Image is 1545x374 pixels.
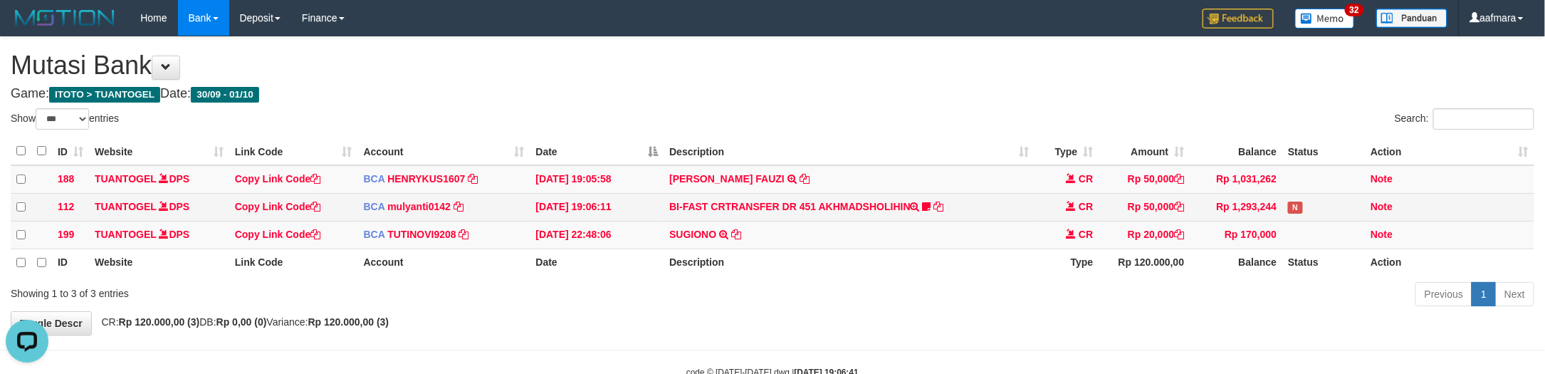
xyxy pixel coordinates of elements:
th: Date [530,249,664,276]
a: Copy Link Code [235,201,321,212]
span: BCA [364,229,385,240]
th: Description [664,249,1035,276]
a: Copy TUTINOVI9208 to clipboard [459,229,469,240]
th: Link Code: activate to sort column ascending [229,137,358,165]
td: Rp 50,000 [1099,193,1190,221]
a: HENRYKUS1607 [387,173,465,185]
th: Action [1365,249,1534,276]
a: Copy SUGIONO to clipboard [731,229,741,240]
img: panduan.png [1376,9,1447,28]
a: TUANTOGEL [95,229,157,240]
td: [DATE] 19:05:58 [530,165,664,194]
td: BI-FAST CRTRANSFER DR 451 AKHMADSHOLIHIN [664,193,1035,221]
th: Status [1282,249,1365,276]
span: 112 [58,201,74,212]
th: Website [89,249,229,276]
a: Toggle Descr [11,311,92,336]
a: mulyanti0142 [387,201,451,212]
a: Copy BI-FAST CRTRANSFER DR 451 AKHMADSHOLIHIN to clipboard [934,201,944,212]
h1: Mutasi Bank [11,51,1534,80]
th: Website: activate to sort column ascending [89,137,229,165]
a: [PERSON_NAME] FAUZI [669,173,785,185]
td: DPS [89,221,229,249]
span: BCA [364,201,385,212]
th: Status [1282,137,1365,165]
a: TUTINOVI9208 [387,229,456,240]
th: Amount: activate to sort column ascending [1099,137,1190,165]
th: Rp 120.000,00 [1099,249,1190,276]
a: Copy Rp 20,000 to clipboard [1174,229,1184,240]
a: Copy Rp 50,000 to clipboard [1174,201,1184,212]
a: Next [1495,282,1534,306]
span: 188 [58,173,74,185]
a: TUANTOGEL [95,173,157,185]
th: Action: activate to sort column ascending [1365,137,1534,165]
td: DPS [89,165,229,194]
th: Balance [1190,137,1282,165]
th: ID [52,249,89,276]
th: Account [358,249,530,276]
img: MOTION_logo.png [11,7,119,28]
th: Description: activate to sort column ascending [664,137,1035,165]
a: Copy Link Code [235,229,321,240]
th: Balance [1190,249,1282,276]
span: CR [1079,201,1093,212]
a: Copy Link Code [235,173,321,185]
button: Open LiveChat chat widget [6,6,48,48]
span: Has Note [1288,202,1302,214]
a: Note [1371,173,1393,185]
strong: Rp 120.000,00 (3) [119,316,200,328]
td: Rp 50,000 [1099,165,1190,194]
td: Rp 1,031,262 [1190,165,1282,194]
td: Rp 170,000 [1190,221,1282,249]
a: SUGIONO [669,229,716,240]
td: [DATE] 19:06:11 [530,193,664,221]
img: Button%20Memo.svg [1295,9,1355,28]
th: ID: activate to sort column ascending [52,137,89,165]
a: 1 [1472,282,1496,306]
th: Link Code [229,249,358,276]
th: Date: activate to sort column descending [530,137,664,165]
select: Showentries [36,108,89,130]
a: Copy Rp 50,000 to clipboard [1174,173,1184,185]
span: ITOTO > TUANTOGEL [49,87,160,103]
a: Copy REZA LUTHFI FAUZI to clipboard [800,173,810,185]
a: Note [1371,229,1393,240]
span: CR [1079,229,1093,240]
input: Search: [1433,108,1534,130]
td: Rp 20,000 [1099,221,1190,249]
span: BCA [364,173,385,185]
a: TUANTOGEL [95,201,157,212]
th: Type: activate to sort column ascending [1035,137,1099,165]
label: Show entries [11,108,119,130]
td: Rp 1,293,244 [1190,193,1282,221]
th: Account: activate to sort column ascending [358,137,530,165]
span: 199 [58,229,74,240]
span: CR: DB: Variance: [95,316,389,328]
a: Copy HENRYKUS1607 to clipboard [468,173,478,185]
a: Copy mulyanti0142 to clipboard [454,201,463,212]
span: 32 [1345,4,1364,16]
img: Feedback.jpg [1203,9,1274,28]
th: Type [1035,249,1099,276]
label: Search: [1395,108,1534,130]
a: Previous [1415,282,1472,306]
strong: Rp 120.000,00 (3) [308,316,389,328]
h4: Game: Date: [11,87,1534,101]
td: DPS [89,193,229,221]
div: Showing 1 to 3 of 3 entries [11,281,633,301]
span: 30/09 - 01/10 [191,87,259,103]
td: [DATE] 22:48:06 [530,221,664,249]
strong: Rp 0,00 (0) [216,316,267,328]
a: Note [1371,201,1393,212]
span: CR [1079,173,1093,185]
